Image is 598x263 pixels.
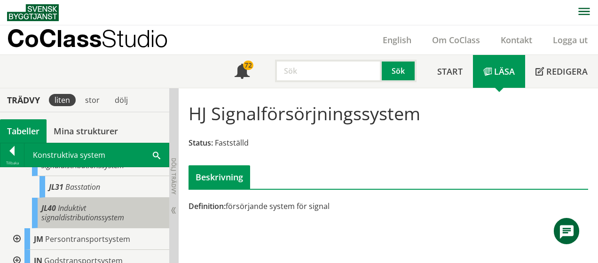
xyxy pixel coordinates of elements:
[49,182,63,192] span: JL31
[546,66,588,77] span: Redigera
[427,55,473,88] a: Start
[2,95,45,105] div: Trädvy
[0,159,24,167] div: Tillbaka
[243,61,253,70] div: 72
[224,55,260,88] a: 72
[189,165,250,189] div: Beskrivning
[170,158,178,194] span: Dölj trädvy
[437,66,463,77] span: Start
[189,138,213,148] span: Status:
[494,66,515,77] span: Läsa
[189,103,420,124] h1: HJ Signalförsörjningssystem
[189,201,452,211] div: försörjande system för signal
[109,94,134,106] div: dölj
[275,60,382,82] input: Sök
[34,234,43,244] span: JM
[7,33,168,44] p: CoClass
[49,94,76,106] div: liten
[41,203,56,213] span: JL40
[7,4,59,21] img: Svensk Byggtjänst
[382,60,417,82] button: Sök
[7,25,188,54] a: CoClassStudio
[490,34,543,46] a: Kontakt
[45,234,130,244] span: Persontransportsystem
[215,138,249,148] span: Fastställd
[24,143,169,167] div: Konstruktiva system
[235,65,250,80] span: Notifikationer
[65,182,100,192] span: Basstation
[79,94,105,106] div: stor
[543,34,598,46] a: Logga ut
[372,34,422,46] a: English
[153,150,160,160] span: Sök i tabellen
[47,119,125,143] a: Mina strukturer
[189,201,226,211] span: Definition:
[41,203,124,223] span: Induktivt signaldistributionssystem
[525,55,598,88] a: Redigera
[422,34,490,46] a: Om CoClass
[102,24,168,52] span: Studio
[473,55,525,88] a: Läsa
